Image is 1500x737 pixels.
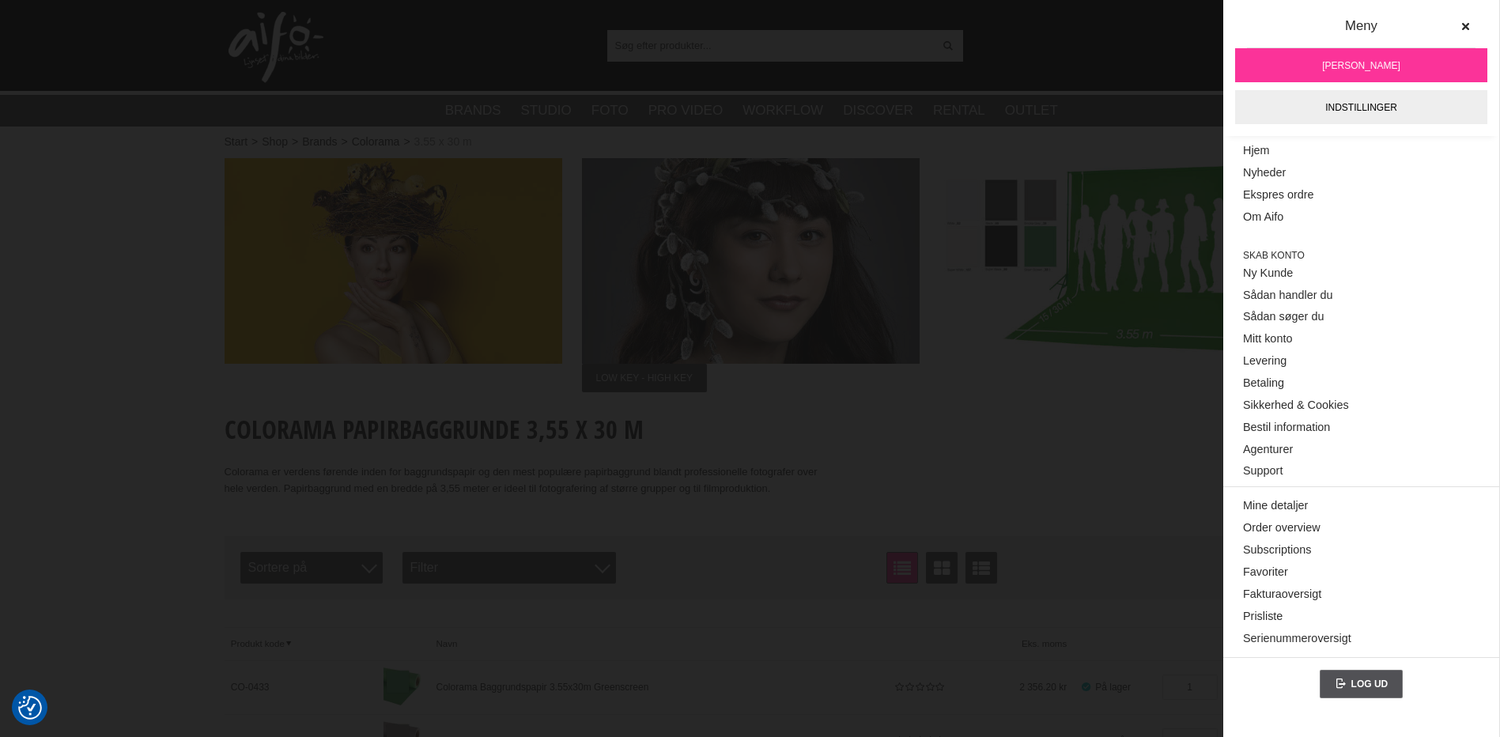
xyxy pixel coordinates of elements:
a: Outlet [1005,100,1058,121]
a: Nyheder [1243,162,1479,184]
a: Sådan søger du [1243,306,1479,328]
img: Revisit consent button [18,696,42,720]
a: Produkt kode [225,628,377,660]
img: logo.png [229,12,323,83]
span: Low Key - High Key [582,364,707,392]
h1: Colorama Papirbaggrunde 3,55 x 30 m [225,412,832,447]
a: Brands [445,100,501,121]
a: Sådan handler du [1243,284,1479,306]
div: Meny [1247,16,1475,48]
a: Indstillinger [1235,90,1487,124]
a: Vis liste [886,552,918,584]
span: [PERSON_NAME] [1322,59,1400,73]
a: Order overview [1243,517,1479,539]
span: CO-0433 [231,682,270,693]
a: Studio [521,100,572,121]
i: På lager [1080,682,1093,693]
span: Eks. moms [950,628,1073,660]
span: > [292,134,298,150]
div: Filter [402,552,616,584]
span: > [251,134,258,150]
a: Support [1243,460,1479,482]
a: Mine detaljer [1243,495,1479,517]
a: Rental [933,100,985,121]
a: Ny Kunde [1243,263,1479,285]
a: Betaling [1243,372,1479,395]
span: Log ud [1351,678,1389,690]
span: Skab konto [1243,248,1479,263]
span: > [403,134,410,150]
a: Colorama Baggrundspapir 3.55x30m Greenscreen [429,660,886,714]
img: Colorama Baggrundspapir 3.55x30m Greenscreen [384,667,423,707]
a: Levering [1243,350,1479,372]
a: Colorama [352,134,400,150]
span: Colorama Baggrundspapir 3.55x30m Greenscreen [436,682,649,693]
a: Annonce:007 ban-colorama-grey001.jpgLow Key - High Key [582,158,920,392]
button: Samtykkepræferencer [18,694,42,722]
a: Serienummeroversigt [1243,627,1479,649]
p: Colorama er verdens førende inden for baggrundspapir og den mest populære papirbaggrund blandt pr... [225,464,832,497]
img: Annonce:007 ban-colorama-grey001.jpg [582,158,920,364]
input: Søg efter produkter... [607,33,934,57]
a: Bestil information [1243,417,1479,439]
a: Prisliste [1243,606,1479,628]
a: Pro Video [648,100,723,121]
img: Annonce:008 ban-colorama-355x1530.jpg [939,158,1277,364]
div: Kundebedømmelse: 0 [894,680,944,694]
a: CO-0433 [225,660,377,714]
a: Foto [591,100,629,121]
a: Start [225,134,248,150]
a: Discover [843,100,913,121]
img: Annonce:005 ban-colorama-yellow002.jpg [225,158,562,364]
span: > [342,134,348,150]
a: Vinduevisning [926,552,958,584]
a: Shop [262,134,288,150]
span: Sortere på [240,552,383,584]
a: Brands [302,134,337,150]
a: Agenturer [1243,439,1479,461]
a: Favoriter [1243,561,1479,584]
a: Om Aifo [1243,206,1479,229]
a: Fakturaoversigt [1243,584,1479,606]
a: Mitt konto [1243,328,1479,350]
a: Sikkerhed & Cookies [1243,395,1479,417]
a: Log ud [1320,670,1404,698]
span: På lager [1074,660,1156,714]
a: Subscriptions [1243,539,1479,561]
span: 3.55 x 30 m [414,134,472,150]
a: Colorama Baggrundspapir 3.55x30m Greenscreen [377,660,430,714]
a: Navn [429,628,886,660]
span: 2 356.20 [950,660,1073,714]
a: Workflow [742,100,823,121]
a: Ekspres ordre [1243,184,1479,206]
a: Udvid liste [965,552,997,584]
a: Hjem [1243,140,1479,162]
